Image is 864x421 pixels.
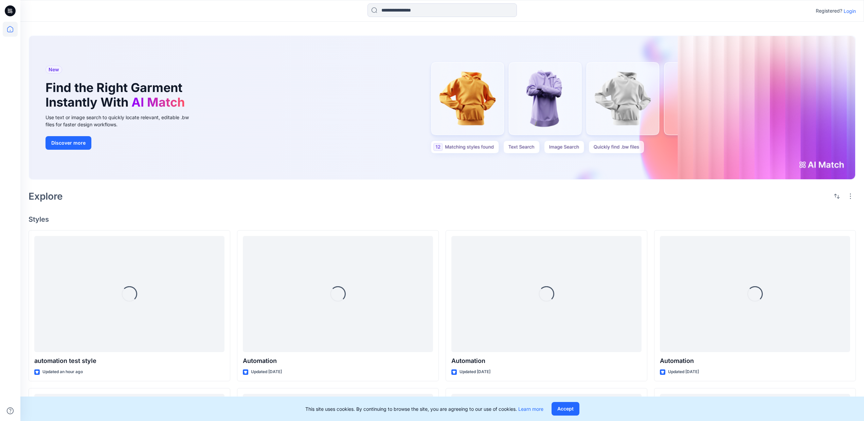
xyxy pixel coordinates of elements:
[518,406,543,412] a: Learn more
[46,80,188,110] h1: Find the Right Garment Instantly With
[243,356,433,366] p: Automation
[46,114,198,128] div: Use text or image search to quickly locate relevant, editable .bw files for faster design workflows.
[668,368,699,376] p: Updated [DATE]
[305,405,543,413] p: This site uses cookies. By continuing to browse the site, you are agreeing to our use of cookies.
[29,215,856,223] h4: Styles
[131,95,185,110] span: AI Match
[29,191,63,202] h2: Explore
[460,368,490,376] p: Updated [DATE]
[451,356,642,366] p: Automation
[251,368,282,376] p: Updated [DATE]
[844,7,856,15] p: Login
[49,66,59,74] span: New
[552,402,579,416] button: Accept
[42,368,83,376] p: Updated an hour ago
[816,7,842,15] p: Registered?
[660,356,850,366] p: Automation
[34,356,224,366] p: automation test style
[46,136,91,150] button: Discover more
